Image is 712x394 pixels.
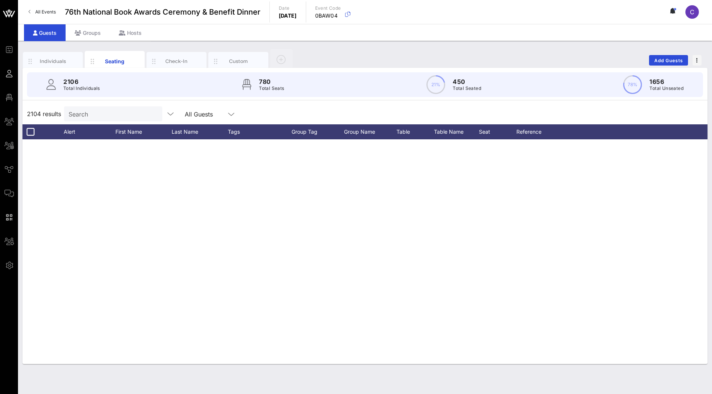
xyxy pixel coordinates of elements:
[344,124,396,139] div: Group Name
[654,58,684,63] span: Add Guests
[259,85,284,92] p: Total Seats
[649,85,684,92] p: Total Unseated
[315,12,341,19] p: 0BAW04
[36,58,70,65] div: Individuals
[685,5,699,19] div: C
[649,55,688,66] button: Add Guests
[292,124,344,139] div: Group Tag
[453,77,481,86] p: 450
[649,77,684,86] p: 1656
[453,85,481,92] p: Total Seated
[315,4,341,12] p: Event Code
[110,24,151,41] div: Hosts
[24,6,60,18] a: All Events
[63,77,100,86] p: 2106
[180,106,240,121] div: All Guests
[259,77,284,86] p: 780
[27,109,61,118] span: 2104 results
[98,57,132,65] div: Seating
[479,124,516,139] div: Seat
[228,124,292,139] div: Tags
[160,58,193,65] div: Check-In
[279,4,297,12] p: Date
[24,24,66,41] div: Guests
[396,124,434,139] div: Table
[63,85,100,92] p: Total Individuals
[185,111,213,118] div: All Guests
[690,8,694,16] span: C
[172,124,228,139] div: Last Name
[434,124,479,139] div: Table Name
[66,24,110,41] div: Groups
[115,124,172,139] div: First Name
[35,9,56,15] span: All Events
[516,124,561,139] div: Reference
[65,6,260,18] span: 76th National Book Awards Ceremony & Benefit Dinner
[279,12,297,19] p: [DATE]
[222,58,255,65] div: Custom
[60,124,79,139] div: Alert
